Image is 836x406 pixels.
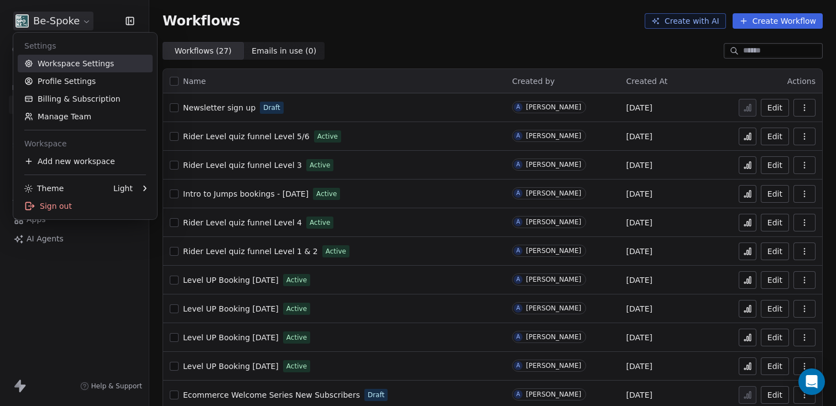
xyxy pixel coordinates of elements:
div: Light [113,183,133,194]
div: Settings [18,37,153,55]
a: Manage Team [18,108,153,125]
div: Sign out [18,197,153,215]
div: Workspace [18,135,153,152]
a: Profile Settings [18,72,153,90]
div: Theme [24,183,64,194]
a: Workspace Settings [18,55,153,72]
div: Add new workspace [18,152,153,170]
a: Billing & Subscription [18,90,153,108]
